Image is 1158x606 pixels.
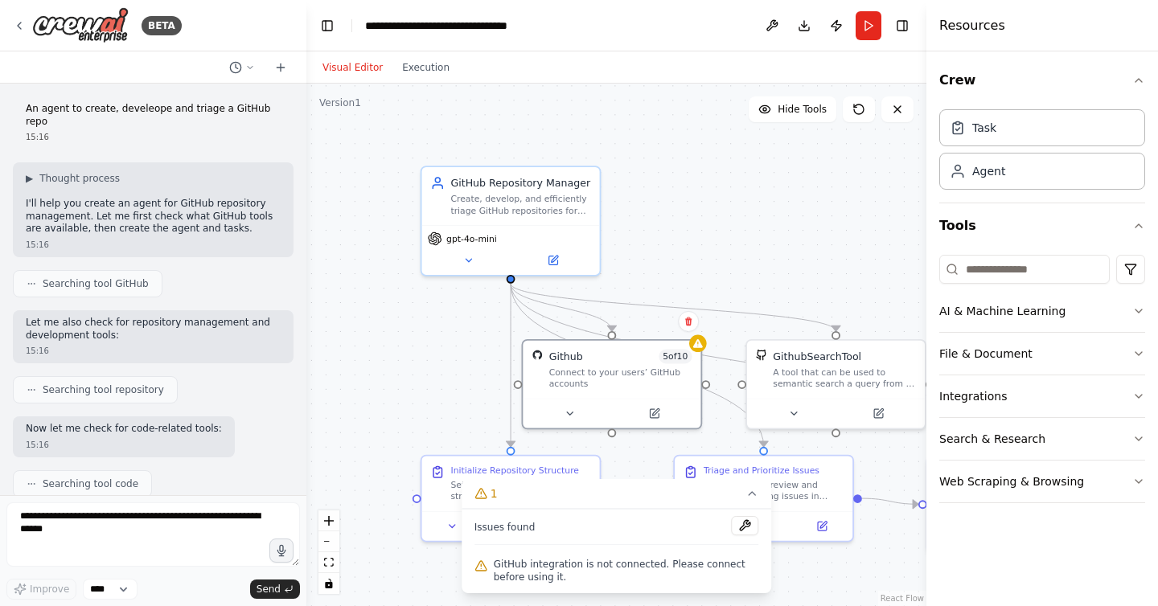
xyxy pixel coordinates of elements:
[773,350,861,364] div: GithubSearchTool
[474,521,536,534] span: Issues found
[421,455,602,543] div: Initialize Repository StructureSet up the foundational structure for {repository_name} by creatin...
[972,120,996,136] div: Task
[503,284,518,447] g: Edge from d7391cbc-324c-4f3c-8f14-f6a5f1911800 to 20f83ab2-efc2-4efb-bc3a-d82eb2fa8f12
[745,339,926,429] div: GithubSearchToolGithubSearchToolA tool that can be used to semantic search a query from a github ...
[939,203,1145,248] button: Tools
[549,350,583,364] div: Github
[773,366,916,390] div: A tool that can be used to semantic search a query from a github repo's content. This is not the ...
[26,423,222,436] p: Now let me check for code-related tools:
[269,538,294,563] button: Click to speak your automation idea
[939,461,1145,502] button: Web Scraping & Browsing
[939,16,1005,35] h4: Resources
[318,510,339,594] div: React Flow controls
[43,277,149,290] span: Searching tool GitHub
[704,465,819,476] div: Triage and Prioritize Issues
[223,58,261,77] button: Switch to previous chat
[503,284,619,331] g: Edge from d7391cbc-324c-4f3c-8f14-f6a5f1911800 to eabba89a-63db-4fbf-94a1-401de8173bec
[939,375,1145,417] button: Integrations
[778,103,827,116] span: Hide Tools
[43,383,164,396] span: Searching tool repository
[26,198,281,235] p: I'll help you create an agent for GitHub repository management. Let me first check what GitHub to...
[939,58,1145,103] button: Crew
[939,290,1145,332] button: AI & Machine Learning
[659,350,692,364] span: Number of enabled actions
[522,339,703,429] div: GitHubGithub5of10Connect to your users’ GitHub accounts
[250,579,300,599] button: Send
[26,239,281,251] div: 15:16
[318,531,339,552] button: zoom out
[421,166,602,276] div: GitHub Repository ManagerCreate, develop, and efficiently triage GitHub repositories for {reposit...
[39,172,120,185] span: Thought process
[972,163,1005,179] div: Agent
[318,552,339,573] button: fit view
[26,131,281,143] div: 15:16
[32,7,129,43] img: Logo
[939,418,1145,460] button: Search & Research
[704,479,844,502] div: Systematically review and triage all existing issues in {repository_name}. Search through current...
[532,350,543,361] img: GitHub
[446,233,497,244] span: gpt-4o-mini
[939,248,1145,516] div: Tools
[939,103,1145,203] div: Crew
[43,477,138,490] span: Searching tool code
[319,96,361,109] div: Version 1
[939,333,1145,375] button: File & Document
[26,317,281,342] p: Let me also check for repository management and development tools:
[318,573,339,594] button: toggle interactivity
[678,311,699,332] button: Delete node
[462,479,772,509] button: 1
[450,176,590,190] div: GitHub Repository Manager
[614,405,696,423] button: Open in side panel
[881,594,924,603] a: React Flow attribution
[503,284,843,331] g: Edge from d7391cbc-324c-4f3c-8f14-f6a5f1911800 to 1aa35548-3b98-4e2d-91ff-933e91f52a61
[316,14,339,37] button: Hide left sidebar
[512,252,594,269] button: Open in side panel
[318,510,339,531] button: zoom in
[749,96,836,122] button: Hide Tools
[26,345,281,357] div: 15:16
[756,350,767,361] img: GithubSearchTool
[549,366,692,390] div: Connect to your users’ GitHub accounts
[30,583,69,596] span: Improve
[142,16,182,35] div: BETA
[862,491,918,511] g: Edge from fe2b9dea-4cbb-461b-bc8c-41b9afec1665 to 49605826-9ea5-47d0-bea5-e1defcd79f3b
[450,479,590,502] div: Set up the foundational structure for {repository_name} by creating initial issues for core devel...
[494,558,759,583] span: GitHub integration is not connected. Please connect before using it.
[26,172,120,185] button: ▶Thought process
[797,518,847,535] button: Open in side panel
[392,58,459,77] button: Execution
[26,172,33,185] span: ▶
[268,58,294,77] button: Start a new chat
[26,103,281,128] p: An agent to create, develeope and triage a GitHub repo
[891,14,914,37] button: Hide right sidebar
[6,579,76,600] button: Improve
[450,193,590,216] div: Create, develop, and efficiently triage GitHub repositories for {repository_name}. Manage issues,...
[837,405,919,423] button: Open in side panel
[257,583,281,596] span: Send
[26,439,222,451] div: 15:16
[450,465,579,476] div: Initialize Repository Structure
[313,58,392,77] button: Visual Editor
[491,485,498,502] span: 1
[673,455,854,543] div: Triage and Prioritize IssuesSystematically review and triage all existing issues in {repository_n...
[365,18,507,34] nav: breadcrumb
